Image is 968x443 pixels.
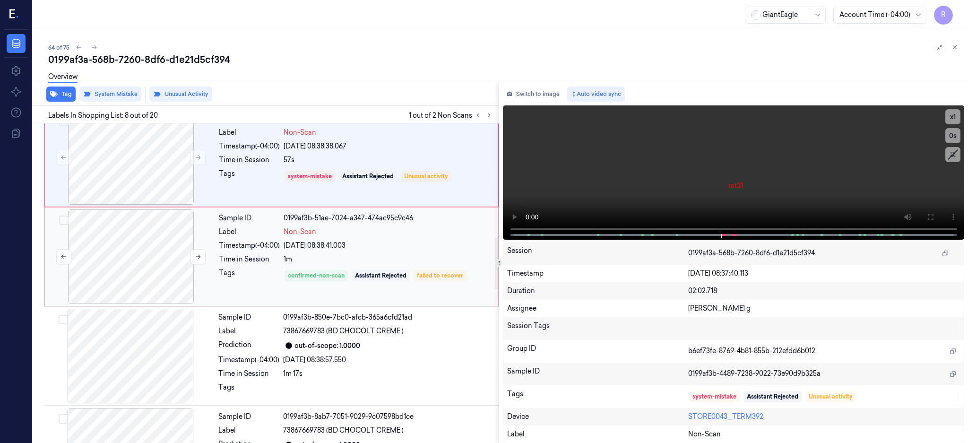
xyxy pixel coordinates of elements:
[688,269,960,278] div: [DATE] 08:37:40.113
[59,216,69,225] button: Select row
[567,87,625,102] button: Auto video sync
[218,382,279,398] div: Tags
[809,392,853,401] div: Unusual activity
[342,172,394,181] div: Assistant Rejected
[48,53,960,66] div: 0199af3a-568b-7260-8df6-d1e21d5cf394
[219,268,280,283] div: Tags
[507,389,688,404] div: Tags
[507,286,688,296] div: Duration
[48,72,78,83] a: Overview
[284,227,316,237] span: Non-Scan
[219,155,280,165] div: Time in Session
[945,109,960,124] button: x1
[688,412,960,422] div: STORE0043_TERM392
[218,426,279,435] div: Label
[294,341,360,351] div: out-of-scope: 1.0000
[283,355,493,365] div: [DATE] 08:38:57.550
[507,429,688,439] div: Label
[507,269,688,278] div: Timestamp
[218,340,279,351] div: Prediction
[283,369,493,379] div: 1m 17s
[46,87,76,102] button: Tag
[404,172,448,181] div: Unusual activity
[218,313,279,322] div: Sample ID
[219,169,280,184] div: Tags
[218,326,279,336] div: Label
[283,313,493,322] div: 0199af3b-850e-7bc0-afcb-365a6cfd21ad
[48,43,69,52] span: 64 of 75
[507,366,688,382] div: Sample ID
[692,392,736,401] div: system-mistake
[507,412,688,422] div: Device
[59,414,68,424] button: Select row
[688,369,821,379] span: 0199af3b-4489-7238-9022-73e90d9b325a
[283,326,404,336] span: 73867669783 (BD CHOCOLT CREME )
[283,412,493,422] div: 0199af3b-8ab7-7051-9029-9c07598bd1ce
[507,321,688,336] div: Session Tags
[507,304,688,313] div: Assignee
[688,429,721,439] span: Non-Scan
[688,248,815,258] span: 0199af3a-568b-7260-8df6-d1e21d5cf394
[945,128,960,143] button: 0s
[283,426,404,435] span: 73867669783 (BD CHOCOLT CREME )
[218,412,279,422] div: Sample ID
[284,241,493,251] div: [DATE] 08:38:41.003
[79,87,141,102] button: System Mistake
[507,344,688,359] div: Group ID
[688,304,960,313] div: [PERSON_NAME] g
[218,355,279,365] div: Timestamp (-04:00)
[688,286,960,296] div: 02:02.718
[355,271,406,280] div: Assistant Rejected
[747,392,798,401] div: Assistant Rejected
[284,141,493,151] div: [DATE] 08:38:38.067
[59,315,68,324] button: Select row
[219,128,280,138] div: Label
[409,110,495,121] span: 1 out of 2 Non Scans
[218,369,279,379] div: Time in Session
[284,254,493,264] div: 1m
[288,271,345,280] div: confirmed-non-scan
[219,141,280,151] div: Timestamp (-04:00)
[48,111,158,121] span: Labels In Shopping List: 8 out of 20
[417,271,463,280] div: failed to recover
[219,227,280,237] div: Label
[503,87,563,102] button: Switch to image
[284,155,493,165] div: 57s
[934,6,953,25] button: R
[219,241,280,251] div: Timestamp (-04:00)
[219,254,280,264] div: Time in Session
[284,213,493,223] div: 0199af3b-51ae-7024-a347-474ac95c9c46
[507,246,688,261] div: Session
[149,87,212,102] button: Unusual Activity
[284,128,316,138] span: Non-Scan
[219,213,280,223] div: Sample ID
[288,172,332,181] div: system-mistake
[688,346,815,356] span: b6ef73fe-8769-4b81-855b-212efdd6b012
